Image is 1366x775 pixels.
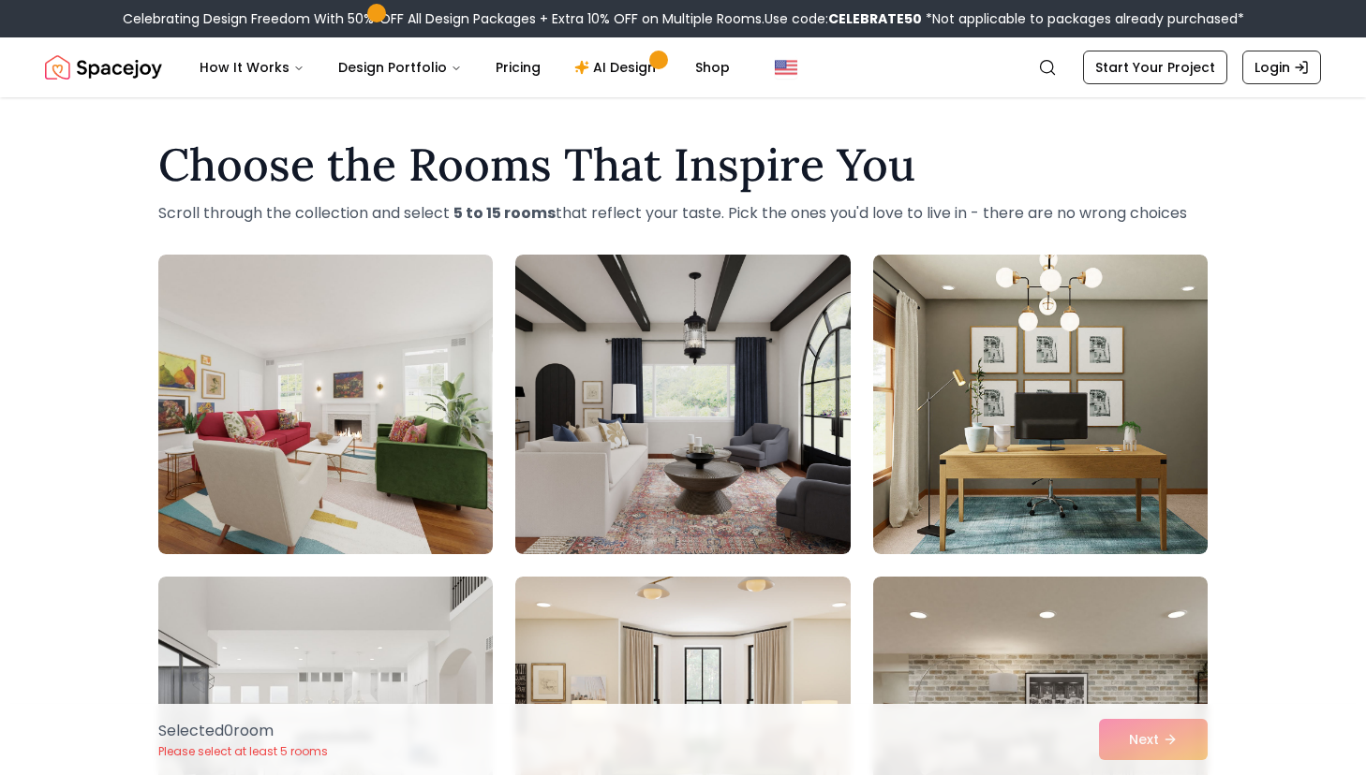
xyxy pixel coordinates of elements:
a: Start Your Project [1083,51,1227,84]
nav: Global [45,37,1321,97]
img: Spacejoy Logo [45,49,162,86]
a: Spacejoy [45,49,162,86]
span: *Not applicable to packages already purchased* [922,9,1244,28]
a: Login [1242,51,1321,84]
div: Celebrating Design Freedom With 50% OFF All Design Packages + Extra 10% OFF on Multiple Rooms. [123,9,1244,28]
strong: 5 to 15 rooms [453,202,556,224]
img: Room room-3 [873,255,1208,554]
h1: Choose the Rooms That Inspire You [158,142,1208,187]
b: CELEBRATE50 [828,9,922,28]
a: Shop [680,49,745,86]
img: United States [775,56,797,79]
img: Room room-1 [158,255,493,554]
p: Please select at least 5 rooms [158,744,328,759]
button: Design Portfolio [323,49,477,86]
img: Room room-2 [515,255,850,554]
a: Pricing [481,49,556,86]
button: How It Works [185,49,319,86]
nav: Main [185,49,745,86]
p: Scroll through the collection and select that reflect your taste. Pick the ones you'd love to liv... [158,202,1208,225]
p: Selected 0 room [158,720,328,742]
span: Use code: [765,9,922,28]
a: AI Design [559,49,676,86]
